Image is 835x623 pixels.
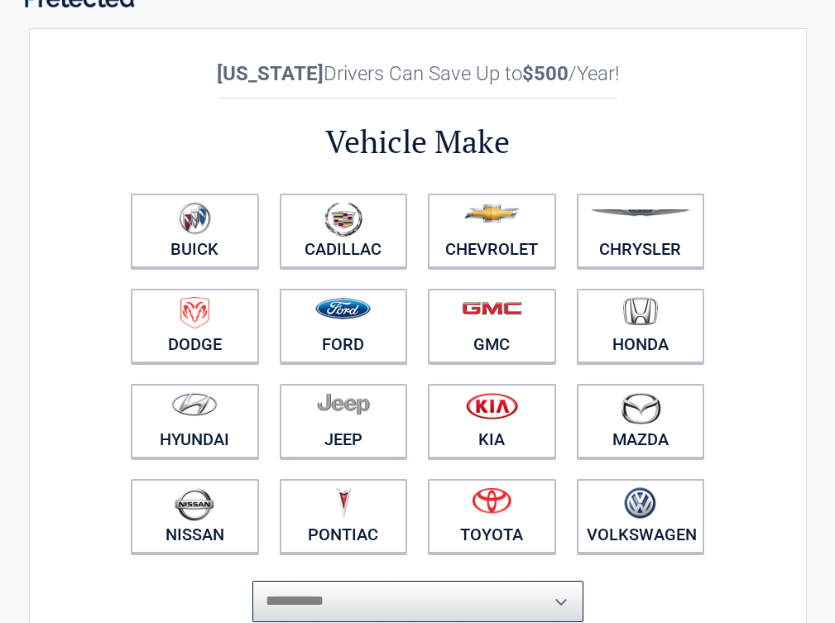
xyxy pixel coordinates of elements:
a: Ford [280,289,408,363]
a: Volkswagen [577,479,705,554]
img: cadillac [324,202,362,237]
h2: Vehicle Make [121,121,715,163]
img: honda [623,297,658,326]
img: jeep [317,392,370,415]
b: $500 [522,62,569,85]
a: Chevrolet [428,194,556,268]
img: chrysler [590,209,691,217]
a: Pontiac [280,479,408,554]
h2: Drivers Can Save Up to /Year [121,62,715,85]
a: Mazda [577,384,705,458]
img: buick [179,202,211,235]
img: hyundai [171,392,218,416]
a: GMC [428,289,556,363]
b: [US_STATE] [217,62,324,85]
img: mazda [620,392,661,424]
img: kia [466,392,518,419]
img: chevrolet [464,204,520,223]
a: Dodge [131,289,259,363]
a: Kia [428,384,556,458]
img: ford [315,298,371,319]
img: volkswagen [624,487,656,520]
img: nissan [175,487,214,521]
img: toyota [472,487,511,514]
a: Jeep [280,384,408,458]
a: Nissan [131,479,259,554]
a: Cadillac [280,194,408,268]
a: Honda [577,289,705,363]
a: Toyota [428,479,556,554]
a: Hyundai [131,384,259,458]
a: Buick [131,194,259,268]
img: pontiac [335,487,352,519]
a: Chrysler [577,194,705,268]
img: dodge [180,297,209,329]
img: gmc [462,301,522,315]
